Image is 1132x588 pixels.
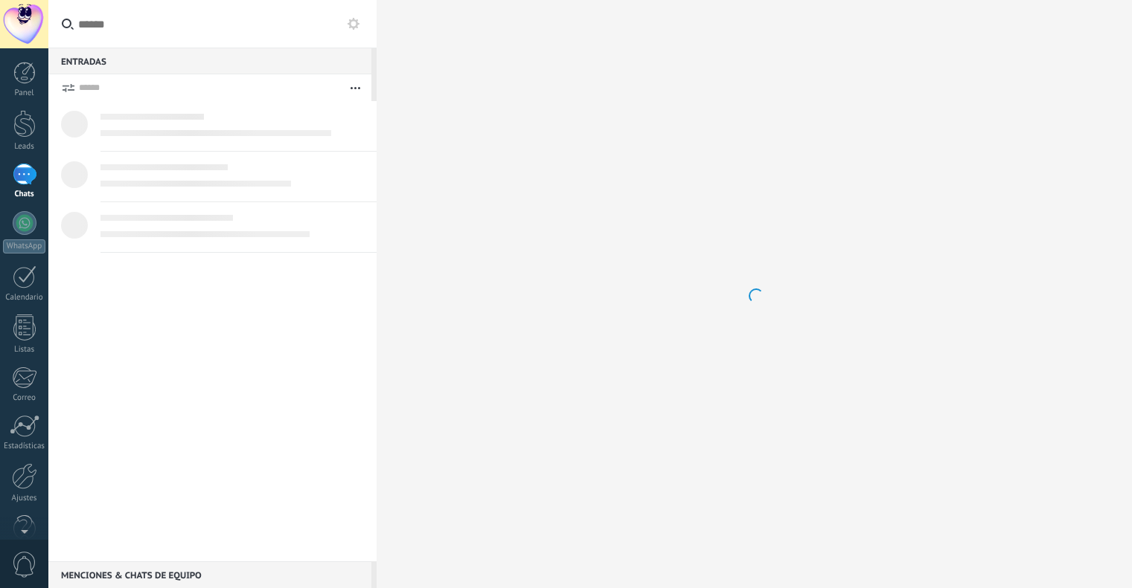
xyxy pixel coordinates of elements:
div: Correo [3,393,46,403]
div: Panel [3,88,46,98]
div: Estadísticas [3,442,46,451]
button: Más [339,74,371,101]
div: WhatsApp [3,239,45,253]
div: Calendario [3,293,46,303]
div: Entradas [48,48,371,74]
div: Leads [3,142,46,152]
div: Chats [3,190,46,199]
div: Listas [3,345,46,355]
div: Menciones & Chats de equipo [48,561,371,588]
div: Ajustes [3,494,46,503]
